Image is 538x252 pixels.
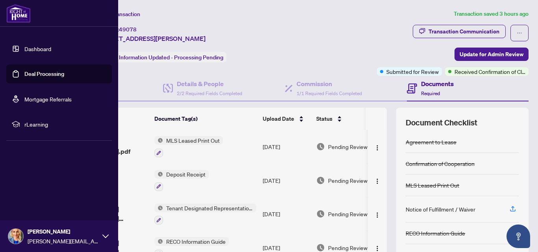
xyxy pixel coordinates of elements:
[328,210,367,218] span: Pending Review
[24,45,51,52] a: Dashboard
[421,90,440,96] span: Required
[163,136,223,145] span: MLS Leased Print Out
[374,212,380,218] img: Logo
[371,208,384,220] button: Logo
[177,79,242,88] h4: Details & People
[6,4,31,23] img: logo
[328,142,367,151] span: Pending Review
[260,108,313,130] th: Upload Date
[297,90,362,96] span: 1/1 Required Fields Completed
[406,205,475,213] div: Notice of Fulfillment / Waiver
[406,117,477,128] span: Document Checklist
[163,204,256,212] span: Tenant Designated Representation Agreement
[28,227,98,236] span: [PERSON_NAME]
[328,243,367,252] span: Pending Review
[154,170,163,178] img: Status Icon
[429,25,499,38] div: Transaction Communication
[328,176,367,185] span: Pending Review
[24,96,72,103] a: Mortgage Referrals
[154,204,256,225] button: Status IconTenant Designated Representation Agreement
[406,229,465,237] div: RECO Information Guide
[371,174,384,187] button: Logo
[151,108,260,130] th: Document Tag(s)
[455,48,529,61] button: Update for Admin Review
[517,30,522,36] span: ellipsis
[119,54,223,61] span: Information Updated - Processing Pending
[24,120,106,129] span: rLearning
[177,90,242,96] span: 2/2 Required Fields Completed
[454,9,529,18] article: Transaction saved 3 hours ago
[455,67,525,76] span: Received Confirmation of Closing
[406,159,475,168] div: Confirmation of Cooperation
[163,237,229,246] span: RECO Information Guide
[374,145,380,151] img: Logo
[313,108,380,130] th: Status
[98,34,206,43] span: [STREET_ADDRESS][PERSON_NAME]
[260,130,313,164] td: [DATE]
[316,142,325,151] img: Document Status
[98,11,140,18] span: View Transaction
[421,79,454,88] h4: Documents
[8,229,23,244] img: Profile Icon
[163,170,209,178] span: Deposit Receipt
[154,237,163,246] img: Status Icon
[406,181,459,189] div: MLS Leased Print Out
[263,114,294,123] span: Upload Date
[154,170,209,191] button: Status IconDeposit Receipt
[260,197,313,231] td: [DATE]
[316,243,325,252] img: Document Status
[154,136,163,145] img: Status Icon
[316,114,332,123] span: Status
[260,164,313,197] td: [DATE]
[460,48,523,61] span: Update for Admin Review
[24,70,64,77] a: Deal Processing
[371,140,384,153] button: Logo
[316,210,325,218] img: Document Status
[154,204,163,212] img: Status Icon
[374,178,380,184] img: Logo
[154,136,223,157] button: Status IconMLS Leased Print Out
[406,138,456,146] div: Agreement to Lease
[374,245,380,252] img: Logo
[386,67,439,76] span: Submitted for Review
[28,237,98,245] span: [PERSON_NAME][EMAIL_ADDRESS][DOMAIN_NAME]
[413,25,506,38] button: Transaction Communication
[119,26,137,33] span: 49078
[98,52,226,63] div: Status:
[316,176,325,185] img: Document Status
[297,79,362,88] h4: Commission
[506,224,530,248] button: Open asap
